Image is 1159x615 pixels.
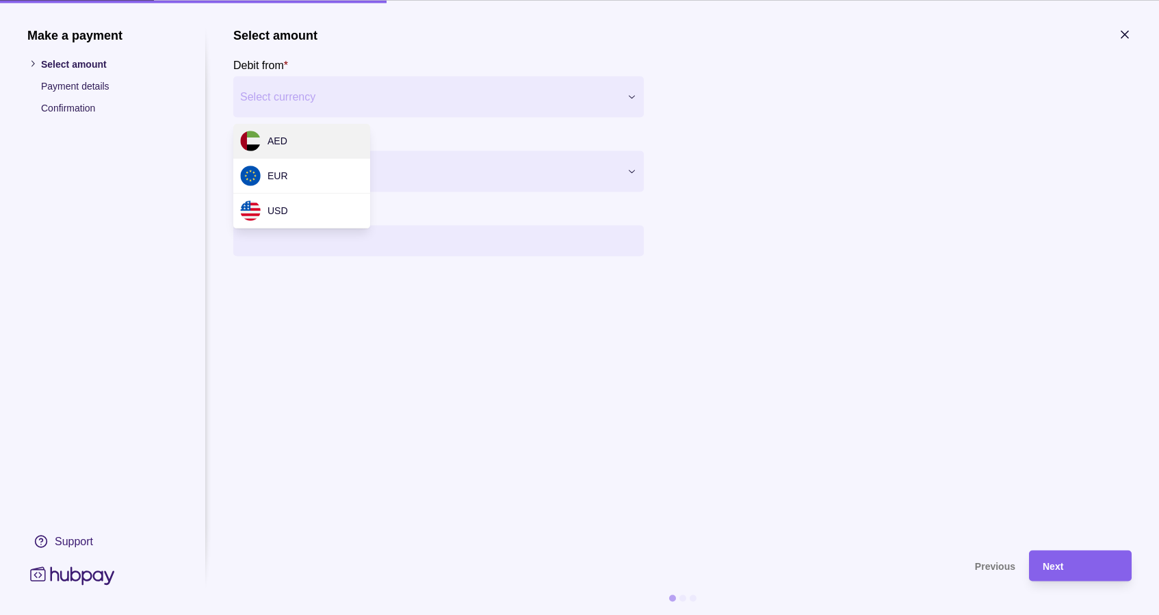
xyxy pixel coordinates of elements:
[268,170,288,181] span: EUR
[240,200,261,221] img: us
[268,135,287,146] span: AED
[268,205,288,216] span: USD
[240,131,261,151] img: ae
[240,166,261,186] img: eu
